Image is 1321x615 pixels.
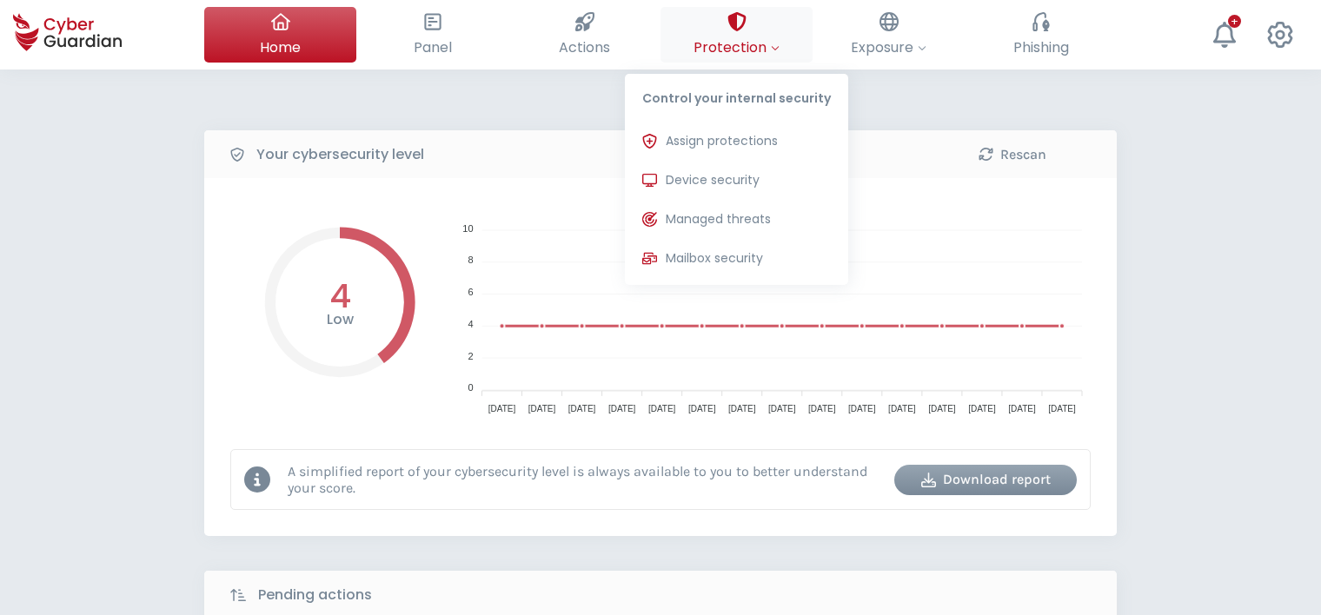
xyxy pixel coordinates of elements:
[625,124,848,159] button: Assign protections
[894,465,1077,495] button: Download report
[414,36,452,58] span: Panel
[666,210,771,228] span: Managed threats
[648,404,676,413] tspan: [DATE]
[965,7,1117,63] button: Phishing
[851,36,926,58] span: Exposure
[1048,404,1076,413] tspan: [DATE]
[694,36,780,58] span: Protection
[288,463,881,496] p: A simplified report of your cybersecurity level is always available to you to better understand y...
[813,7,965,63] button: Exposure
[468,351,473,361] tspan: 2
[468,287,473,297] tspan: 6
[608,404,636,413] tspan: [DATE]
[625,163,848,198] button: Device security
[1008,404,1036,413] tspan: [DATE]
[666,171,760,189] span: Device security
[1228,15,1241,28] div: +
[666,132,778,150] span: Assign protections
[468,255,473,265] tspan: 8
[808,404,836,413] tspan: [DATE]
[508,7,660,63] button: Actions
[934,144,1091,165] div: Rescan
[568,404,596,413] tspan: [DATE]
[559,36,610,58] span: Actions
[468,382,473,393] tspan: 0
[928,404,956,413] tspan: [DATE]
[688,404,716,413] tspan: [DATE]
[768,404,796,413] tspan: [DATE]
[256,144,424,165] b: Your cybersecurity level
[488,404,516,413] tspan: [DATE]
[921,139,1104,169] button: Rescan
[462,223,473,234] tspan: 10
[258,585,372,605] b: Pending actions
[888,404,916,413] tspan: [DATE]
[260,36,301,58] span: Home
[528,404,556,413] tspan: [DATE]
[848,404,876,413] tspan: [DATE]
[660,7,813,63] button: ProtectionControl your internal securityAssign protectionsDevice securityManaged threatsMailbox s...
[968,404,996,413] tspan: [DATE]
[666,249,763,268] span: Mailbox security
[204,7,356,63] button: Home
[907,469,1064,490] div: Download report
[625,202,848,237] button: Managed threats
[625,241,848,276] button: Mailbox security
[625,74,848,116] p: Control your internal security
[468,319,473,329] tspan: 4
[1013,36,1069,58] span: Phishing
[356,7,508,63] button: Panel
[728,404,756,413] tspan: [DATE]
